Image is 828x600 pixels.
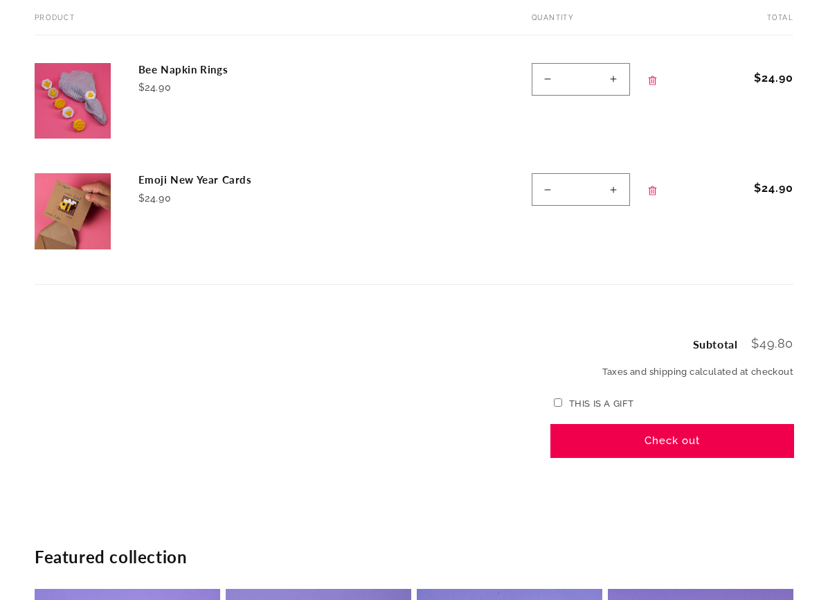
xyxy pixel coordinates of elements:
h2: Featured collection [35,546,793,567]
a: Bee Napkin Rings [138,63,346,77]
h2: Subtotal [693,339,738,350]
input: Quantity for Bee Napkin Rings [564,63,598,96]
img: Bee Napkin Rings (7855692579054) [35,63,111,139]
a: Remove Bee Napkin Rings [640,67,665,95]
label: This is a gift [569,398,634,409]
span: $24.90 [754,180,793,197]
small: Taxes and shipping calculated at checkout [551,365,793,379]
span: $24.90 [754,70,793,87]
div: $24.90 [138,80,346,95]
iframe: PayPal-paypal [551,484,793,515]
th: Product [35,14,490,35]
th: Total [709,14,793,35]
th: Quantity [490,14,710,35]
input: Quantity for Emoji New Year Cards [564,173,598,206]
button: Check out [551,425,793,457]
a: Emoji New Year Cards [138,173,346,187]
span: $49.80 [751,336,793,351]
a: Remove Emoji New Year Cards [640,177,665,205]
div: $24.90 [138,191,346,206]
